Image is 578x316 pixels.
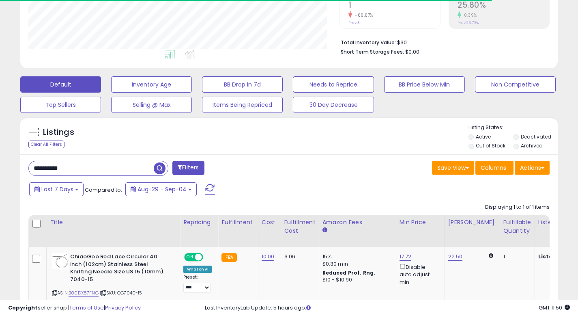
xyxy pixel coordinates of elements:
h2: 25.80% [458,0,549,11]
button: Items Being Repriced [202,97,283,113]
small: Prev: 3 [348,20,360,25]
span: Columns [481,164,506,172]
div: Amazon AI [183,266,212,273]
small: Prev: 25.70% [458,20,479,25]
div: Last InventoryLab Update: 5 hours ago. [205,304,570,312]
button: Inventory Age [111,76,192,93]
small: Amazon Fees. [322,227,327,234]
div: Repricing [183,218,215,227]
strong: Copyright [8,304,38,312]
button: Columns [475,161,514,175]
div: Cost [262,218,277,227]
span: OFF [202,254,215,261]
div: 15% [322,253,390,260]
div: Displaying 1 to 1 of 1 items [485,203,550,211]
button: 30 Day Decrease [293,97,374,113]
span: | SKU: CG7040-15 [100,290,142,296]
button: Top Sellers [20,97,101,113]
button: Filters [172,161,204,175]
button: Default [20,76,101,93]
button: Last 7 Days [29,182,84,196]
span: ON [185,254,195,261]
div: [PERSON_NAME] [448,218,496,227]
label: Active [476,133,491,140]
div: Disable auto adjust min [400,262,438,286]
button: Aug-29 - Sep-04 [125,182,197,196]
div: Amazon Fees [322,218,393,227]
button: Actions [515,161,550,175]
b: Reduced Prof. Rng. [322,269,376,276]
div: 1 [503,253,529,260]
span: Aug-29 - Sep-04 [138,185,187,193]
button: BB Price Below Min [384,76,465,93]
div: Min Price [400,218,441,227]
label: Archived [521,142,543,149]
small: FBA [221,253,236,262]
button: Selling @ Max [111,97,192,113]
span: Last 7 Days [41,185,73,193]
small: 0.39% [461,12,477,18]
a: 10.00 [262,253,275,261]
small: -66.67% [352,12,373,18]
div: Clear All Filters [28,141,64,148]
div: Fulfillment [221,218,254,227]
b: Short Term Storage Fees: [341,48,404,55]
h5: Listings [43,127,74,138]
div: $0.30 min [322,260,390,268]
span: $0.00 [405,48,419,56]
a: Terms of Use [69,304,104,312]
div: Title [50,218,176,227]
a: Privacy Policy [105,304,141,312]
li: $30 [341,37,544,47]
button: Needs to Reprice [293,76,374,93]
p: Listing States: [468,124,558,132]
a: B00DX87FNG [69,290,99,297]
div: Fulfillable Quantity [503,218,531,235]
a: 22.50 [448,253,463,261]
a: 17.72 [400,253,412,261]
span: 2025-09-12 11:50 GMT [539,304,570,312]
div: Preset: [183,275,212,293]
button: BB Drop in 7d [202,76,283,93]
div: seller snap | | [8,304,141,312]
b: ChiaoGoo Red Lace Circular 40 inch (102cm) Stainless Steel Knitting Needle Size US 15 (10mm) 7040-15 [70,253,169,285]
div: $10 - $10.90 [322,277,390,284]
label: Out of Stock [476,142,505,149]
div: 3.06 [284,253,313,260]
img: 41qGXtjHmLL._SL40_.jpg [52,253,68,269]
b: Listed Price: [538,253,575,260]
button: Save View [432,161,474,175]
div: Fulfillment Cost [284,218,316,235]
button: Non Competitive [475,76,556,93]
h2: 1 [348,0,440,11]
b: Total Inventory Value: [341,39,396,46]
span: Compared to: [85,186,122,194]
label: Deactivated [521,133,551,140]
